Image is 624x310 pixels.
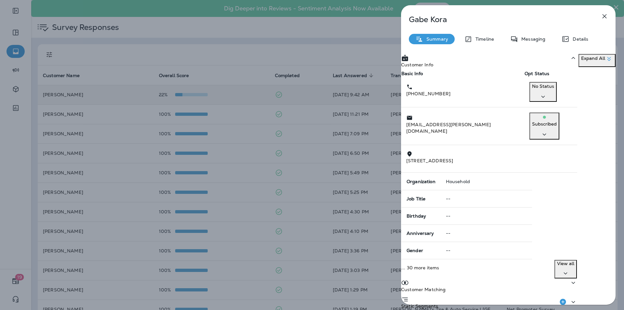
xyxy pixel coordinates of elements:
[581,55,613,63] p: Expand All
[525,71,549,76] span: Opt Status
[557,261,574,266] p: View all
[446,230,450,236] span: --
[532,83,554,89] p: No Status
[472,36,494,42] p: Timeline
[569,36,588,42] p: Details
[406,121,519,134] p: [EMAIL_ADDRESS][PERSON_NAME][DOMAIN_NAME]
[401,71,423,76] span: Basic Info
[407,196,425,202] span: Job Title
[401,62,433,67] p: Customer Info
[407,230,434,236] span: Anniversary
[446,248,450,253] span: --
[401,303,438,309] p: Static Segments
[407,248,423,253] span: Gender
[401,265,524,270] p: ... 30 more items
[518,36,545,42] p: Messaging
[406,158,453,164] span: [STREET_ADDRESS]
[406,90,519,97] p: [PHONE_NUMBER]
[532,121,557,127] p: Subscribed
[409,15,586,24] p: Gabe Kora
[407,179,435,184] span: Organization
[529,113,559,140] button: Subscribed
[578,54,616,67] button: Expand All
[446,179,470,184] span: Household
[556,295,569,308] button: Add to Static Segment
[554,260,577,278] button: View all
[401,287,446,292] p: Customer Matching
[529,82,557,102] button: No Status
[423,36,448,42] p: Summary
[407,213,426,219] span: Birthday
[446,196,450,202] span: --
[446,213,450,219] span: --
